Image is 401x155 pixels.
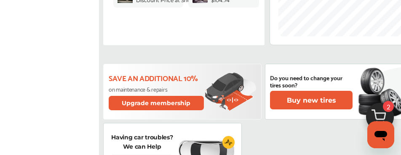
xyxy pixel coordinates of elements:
span: 2 [383,101,394,112]
p: Save an additional 10% [109,73,205,82]
a: Buy new tires [270,91,354,109]
button: Upgrade membership [109,96,204,110]
p: Having car troubles? We can Help [110,133,174,151]
p: Do you need to change your tires soon? [270,74,353,88]
button: Buy new tires [270,91,353,109]
iframe: Button to launch messaging window [367,121,394,148]
img: cart_icon.3d0951e8.svg [360,99,400,139]
p: on maintenance & repairs [109,86,205,92]
img: cardiogram-logo.18e20815.svg [222,136,235,149]
img: update-membership.81812027.svg [205,72,256,111]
